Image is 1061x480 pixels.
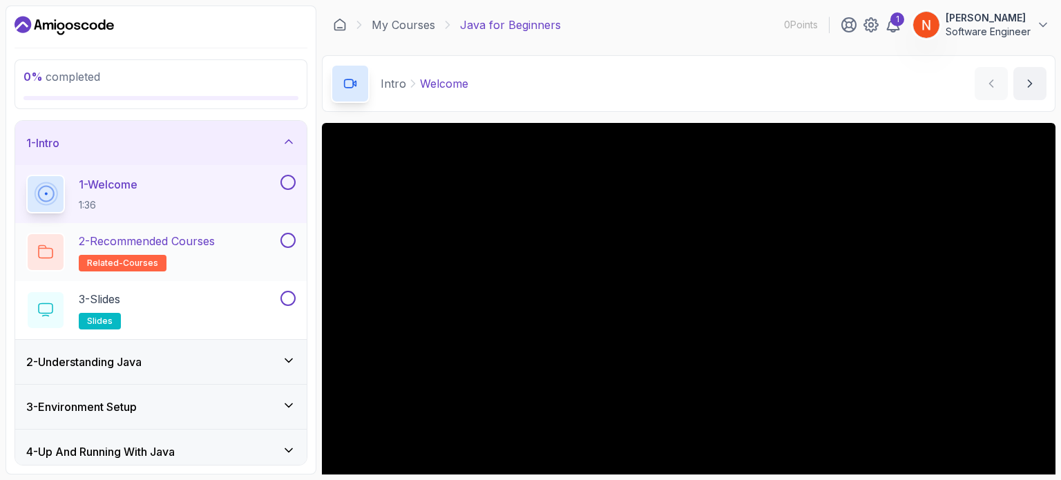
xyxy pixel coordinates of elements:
[381,75,406,92] p: Intro
[912,11,1050,39] button: user profile image[PERSON_NAME]Software Engineer
[1013,67,1046,100] button: next content
[79,198,137,212] p: 1:36
[26,354,142,370] h3: 2 - Understanding Java
[79,233,215,249] p: 2 - Recommended Courses
[26,233,296,271] button: 2-Recommended Coursesrelated-courses
[946,25,1031,39] p: Software Engineer
[26,443,175,460] h3: 4 - Up And Running With Java
[946,11,1031,25] p: [PERSON_NAME]
[975,67,1008,100] button: previous content
[15,121,307,165] button: 1-Intro
[26,399,137,415] h3: 3 - Environment Setup
[23,70,100,84] span: completed
[23,70,43,84] span: 0 %
[15,430,307,474] button: 4-Up And Running With Java
[372,17,435,33] a: My Courses
[15,15,114,37] a: Dashboard
[15,385,307,429] button: 3-Environment Setup
[333,18,347,32] a: Dashboard
[460,17,561,33] p: Java for Beginners
[26,291,296,329] button: 3-Slidesslides
[420,75,468,92] p: Welcome
[87,316,113,327] span: slides
[885,17,901,33] a: 1
[26,135,59,151] h3: 1 - Intro
[913,12,939,38] img: user profile image
[784,18,818,32] p: 0 Points
[79,176,137,193] p: 1 - Welcome
[15,340,307,384] button: 2-Understanding Java
[87,258,158,269] span: related-courses
[79,291,120,307] p: 3 - Slides
[26,175,296,213] button: 1-Welcome1:36
[890,12,904,26] div: 1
